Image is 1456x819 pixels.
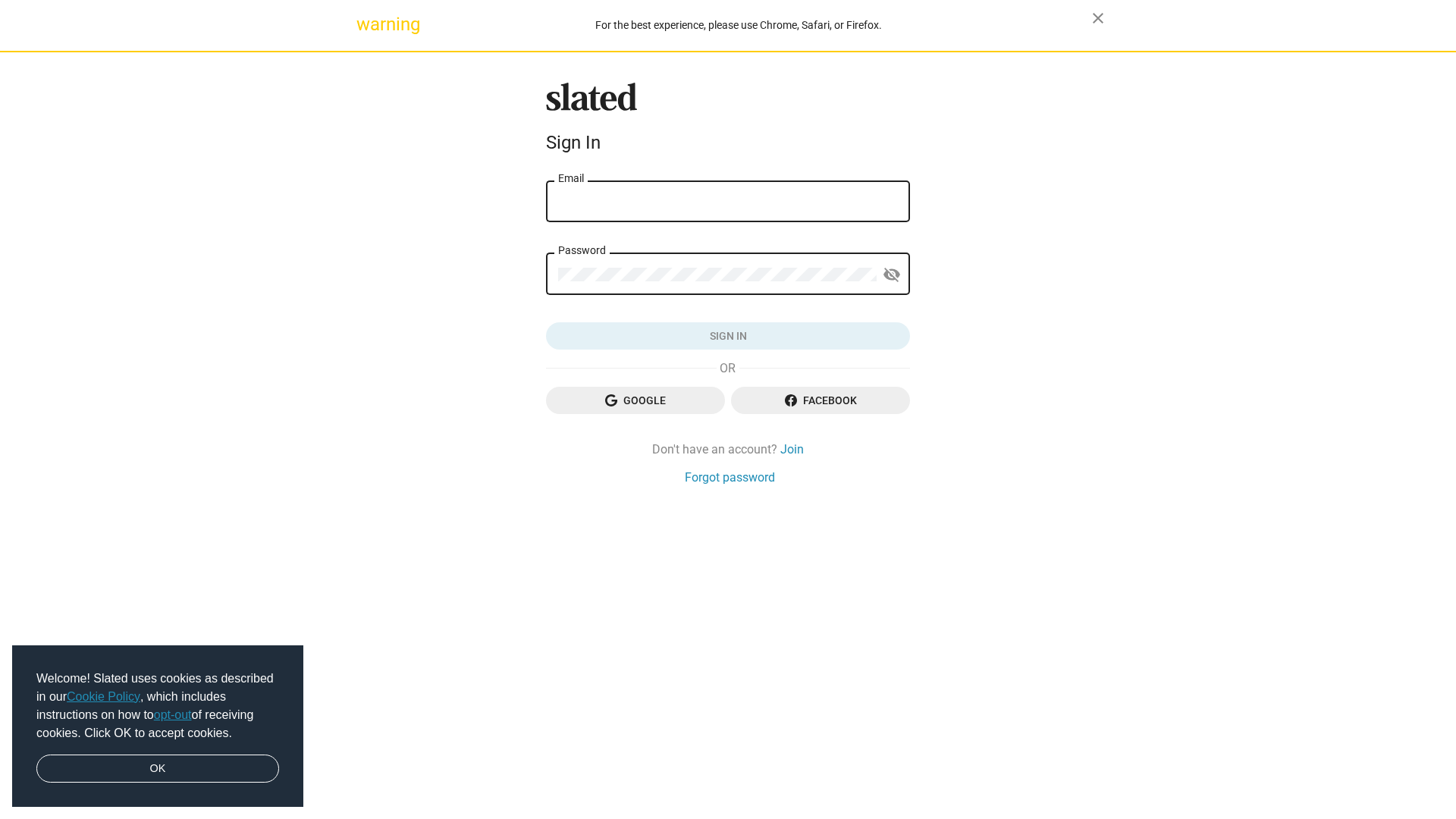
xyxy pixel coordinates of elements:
div: For the best experience, please use Chrome, Safari, or Firefox. [385,15,1092,36]
span: Google [558,387,713,414]
button: Show password [877,260,907,290]
button: Facebook [731,387,910,414]
sl-branding: Sign In [546,83,910,160]
div: cookieconsent [12,645,303,808]
div: Don't have an account? [546,441,910,457]
div: Sign In [546,132,910,153]
a: dismiss cookie message [36,755,279,783]
a: Join [780,441,804,457]
a: opt-out [154,708,192,721]
mat-icon: warning [356,15,375,33]
mat-icon: visibility_off [883,263,901,287]
span: Facebook [743,387,898,414]
button: Google [546,387,725,414]
a: Cookie Policy [67,690,140,703]
span: Welcome! Slated uses cookies as described in our , which includes instructions on how to of recei... [36,670,279,742]
mat-icon: close [1089,9,1107,27]
a: Forgot password [685,469,775,485]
